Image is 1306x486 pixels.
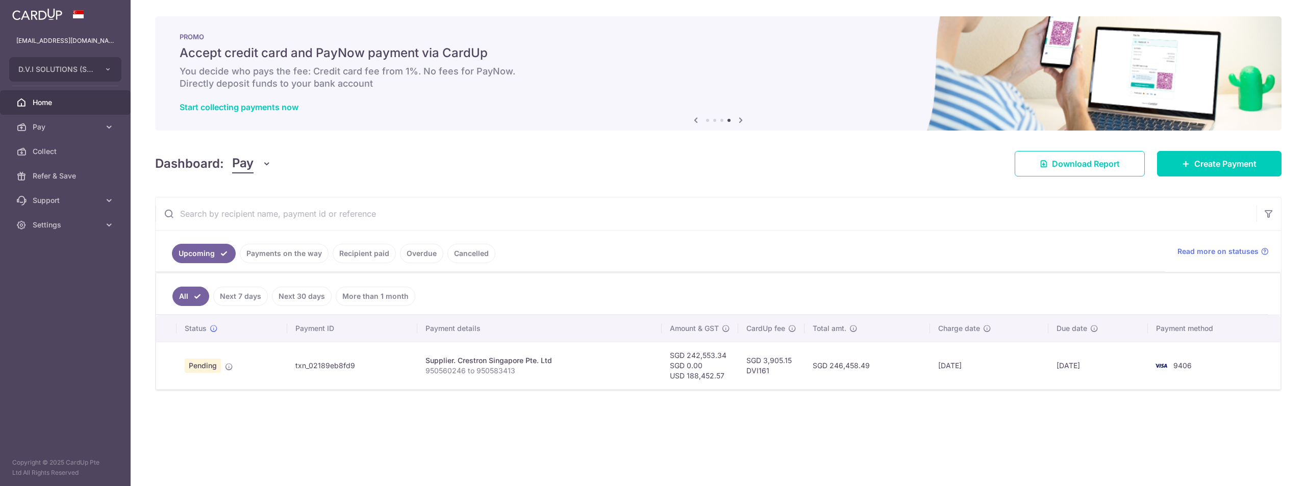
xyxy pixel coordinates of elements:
[33,195,100,206] span: Support
[18,64,94,74] span: D.V.I SOLUTIONS (S) PTE. LTD.
[172,287,209,306] a: All
[272,287,332,306] a: Next 30 days
[33,220,100,230] span: Settings
[1173,361,1192,370] span: 9406
[180,45,1257,61] h5: Accept credit card and PayNow payment via CardUp
[155,155,224,173] h4: Dashboard:
[425,366,654,376] p: 950560246 to 950583413
[240,244,329,263] a: Payments on the way
[1151,360,1171,372] img: Bank Card
[232,154,254,173] span: Pay
[180,65,1257,90] h6: You decide who pays the fee: Credit card fee from 1%. No fees for PayNow. Directly deposit funds ...
[172,244,236,263] a: Upcoming
[9,57,121,82] button: D.V.I SOLUTIONS (S) PTE. LTD.
[185,359,221,373] span: Pending
[1148,315,1280,342] th: Payment method
[33,97,100,108] span: Home
[746,323,785,334] span: CardUp fee
[232,154,271,173] button: Pay
[33,146,100,157] span: Collect
[417,315,662,342] th: Payment details
[805,342,930,389] td: SGD 246,458.49
[336,287,415,306] a: More than 1 month
[1194,158,1257,170] span: Create Payment
[16,36,114,46] p: [EMAIL_ADDRESS][DOMAIN_NAME]
[1177,246,1269,257] a: Read more on statuses
[670,323,719,334] span: Amount & GST
[400,244,443,263] a: Overdue
[1048,342,1148,389] td: [DATE]
[287,342,417,389] td: txn_02189eb8fd9
[1241,455,1296,481] iframe: Opens a widget where you can find more information
[33,171,100,181] span: Refer & Save
[33,122,100,132] span: Pay
[1057,323,1087,334] span: Due date
[1157,151,1282,176] a: Create Payment
[1177,246,1259,257] span: Read more on statuses
[813,323,846,334] span: Total amt.
[287,315,417,342] th: Payment ID
[213,287,268,306] a: Next 7 days
[930,342,1049,389] td: [DATE]
[425,355,654,366] div: Supplier. Crestron Singapore Pte. Ltd
[333,244,396,263] a: Recipient paid
[447,244,495,263] a: Cancelled
[180,33,1257,41] p: PROMO
[185,323,207,334] span: Status
[1015,151,1145,176] a: Download Report
[662,342,738,389] td: SGD 242,553.34 SGD 0.00 USD 188,452.57
[738,342,805,389] td: SGD 3,905.15 DVI161
[12,8,62,20] img: CardUp
[180,102,298,112] a: Start collecting payments now
[155,16,1282,131] img: paynow Banner
[938,323,980,334] span: Charge date
[1052,158,1120,170] span: Download Report
[156,197,1257,230] input: Search by recipient name, payment id or reference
